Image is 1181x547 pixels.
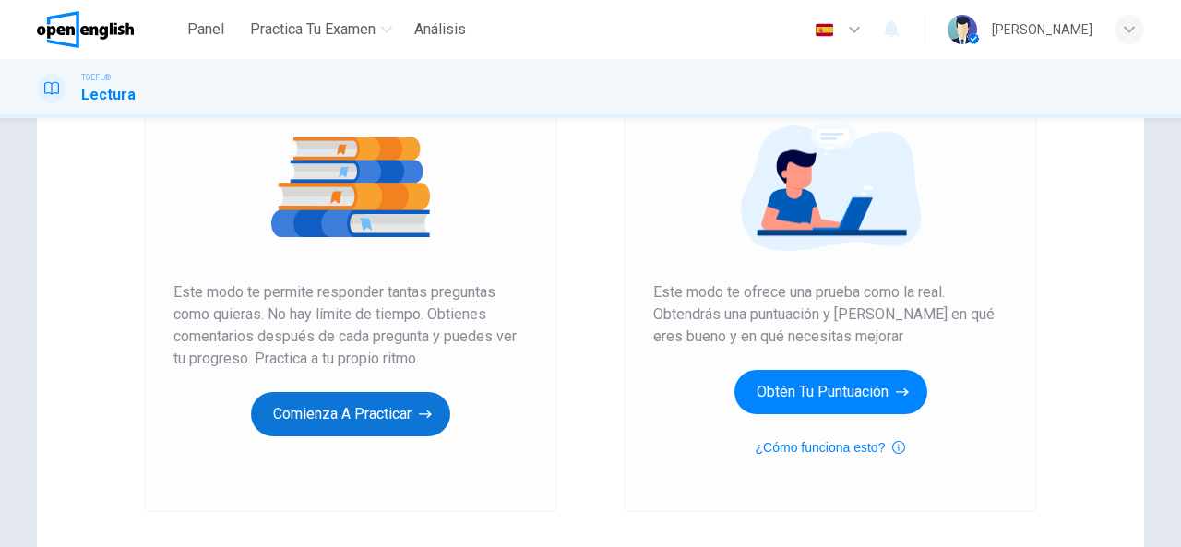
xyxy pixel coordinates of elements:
[734,370,927,414] button: Obtén tu puntuación
[756,436,906,458] button: ¿Cómo funciona esto?
[653,281,1008,348] span: Este modo te ofrece una prueba como la real. Obtendrás una puntuación y [PERSON_NAME] en qué eres...
[37,11,176,48] a: OpenEnglish logo
[187,18,224,41] span: Panel
[407,13,473,46] button: Análisis
[251,392,450,436] button: Comienza a practicar
[243,13,400,46] button: Practica tu examen
[250,18,376,41] span: Practica tu examen
[37,11,134,48] img: OpenEnglish logo
[81,71,111,84] span: TOEFL®
[176,13,235,46] button: Panel
[81,84,136,106] h1: Lectura
[992,18,1092,41] div: [PERSON_NAME]
[948,15,977,44] img: Profile picture
[414,18,466,41] span: Análisis
[813,23,836,37] img: es
[173,281,528,370] span: Este modo te permite responder tantas preguntas como quieras. No hay límite de tiempo. Obtienes c...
